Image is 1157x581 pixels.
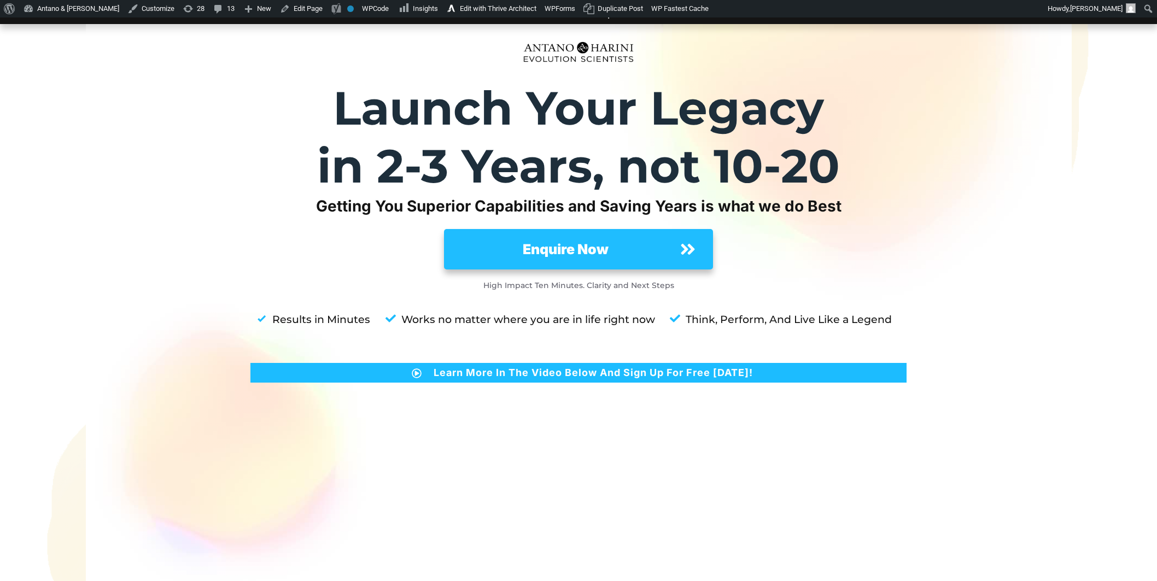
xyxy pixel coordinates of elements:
[483,280,674,290] strong: High Impact Ten Minutes. Clarity and Next Steps
[434,367,753,378] strong: Learn More In The Video Below And Sign Up For Free [DATE]!
[523,241,609,257] strong: Enquire Now
[316,197,842,215] strong: Getting You Superior Capabilities and Saving Years is what we do Best
[1070,4,1123,13] span: [PERSON_NAME]
[333,80,824,136] strong: Launch Your Legacy
[401,313,655,326] strong: Works no matter where you are in life right now
[686,313,892,326] strong: Think, Perform, And Live Like a Legend
[317,138,840,194] strong: in 2-3 Years, not 10-20
[272,313,370,326] strong: Results in Minutes
[518,36,639,68] img: Evolution-Scientist (2)
[444,229,713,269] a: Enquire Now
